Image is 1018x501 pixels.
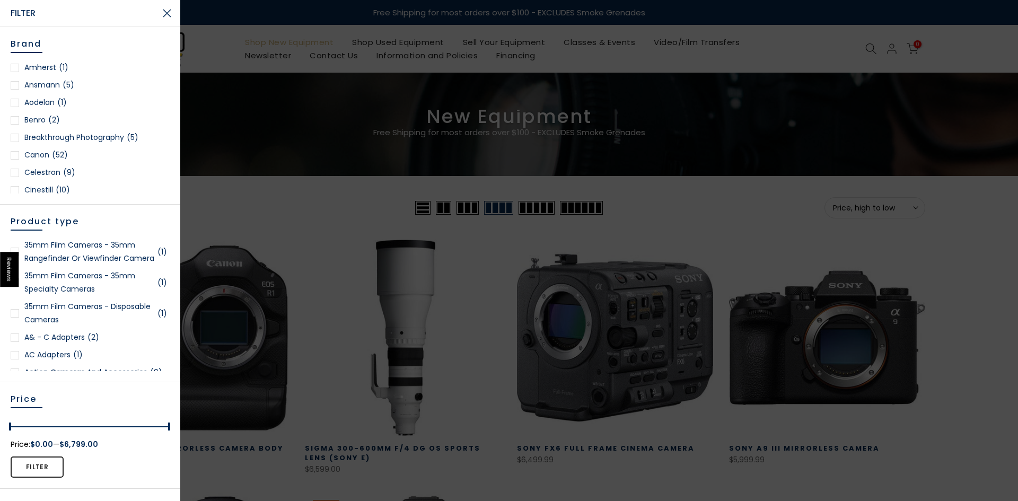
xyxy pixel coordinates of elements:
span: $0.00 [30,438,53,451]
a: 35mm Film Cameras - 35mm Specialty Cameras(1) [11,269,170,296]
a: Breakthrough Photography(5) [11,131,170,144]
h5: Product type [11,215,170,239]
span: (10) [56,183,70,197]
a: 35mm Film Cameras - Disposable Cameras(1) [11,300,170,327]
span: (5) [127,131,138,144]
a: 35mm Film Cameras - 35mm Rangefinder or Viewfinder Camera(1) [11,239,170,265]
a: Ansmann(5) [11,78,170,92]
span: (9) [63,166,75,179]
span: $6,799.00 [59,438,98,451]
a: Benro(2) [11,113,170,127]
span: (5) [63,78,74,92]
span: (1) [73,348,83,362]
span: (1) [59,61,68,74]
span: (2) [48,113,60,127]
span: Filter [11,6,154,21]
div: Price: — [11,438,170,451]
a: Action Cameras and Accessories(9) [11,366,170,379]
span: (1) [157,245,167,259]
button: Filter [11,456,64,478]
a: Cinestill(10) [11,183,170,197]
a: Canon(52) [11,148,170,162]
h5: Price [11,393,170,416]
span: (9) [150,366,162,379]
span: (1) [57,96,67,109]
span: (1) [157,307,167,320]
span: (1) [157,276,167,289]
a: Celestron(9) [11,166,170,179]
span: (52) [52,148,68,162]
a: Amherst(1) [11,61,170,74]
a: A& - C Adapters(2) [11,331,170,344]
span: (2) [87,331,99,344]
a: AC Adapters(1) [11,348,170,362]
h5: Brand [11,38,170,61]
a: Aodelan(1) [11,96,170,109]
